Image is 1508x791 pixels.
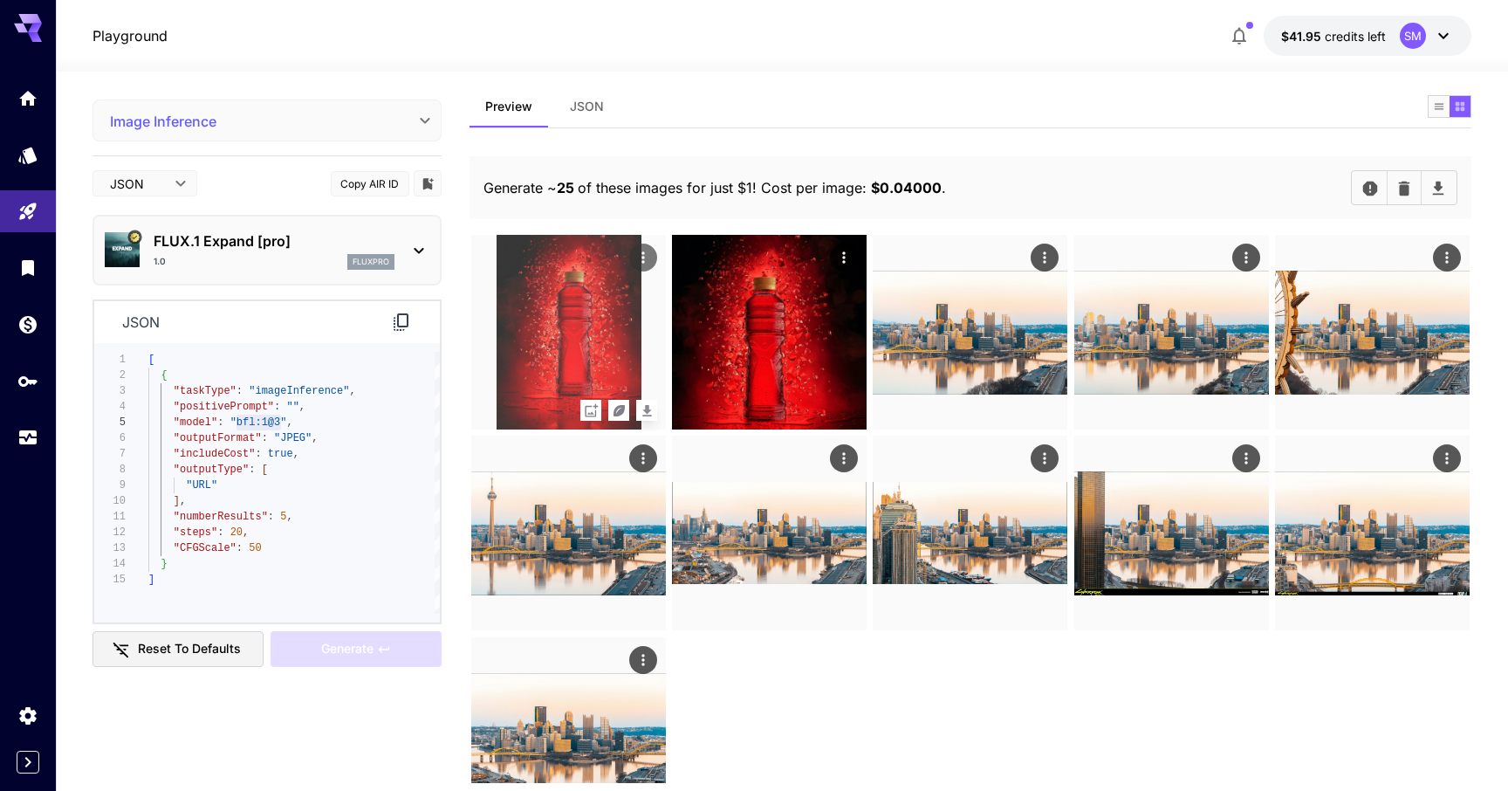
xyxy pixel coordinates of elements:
span: ] [173,495,179,507]
p: fluxpro [353,256,389,268]
span: , [312,432,318,444]
div: 8 [94,462,126,478]
button: Expand sidebar [17,751,39,774]
span: [ [261,464,267,476]
img: 2Q== [672,235,867,430]
div: 1 [94,352,126,368]
div: Use as seed image [580,400,601,421]
b: 25 [557,179,578,196]
button: Reset to defaults [93,631,264,667]
img: 9k= [1275,235,1470,430]
span: , [286,416,292,429]
button: Clear Images [1395,177,1414,198]
span: , [292,448,298,460]
img: 2Q== [672,436,867,630]
span: } [161,558,167,570]
img: 9k= [1275,436,1470,630]
span: "numberResults" [173,511,267,523]
span: $41.95 [1281,29,1325,44]
div: API Keys [17,370,38,392]
img: 2Q== [1074,436,1269,630]
div: 4 [94,399,126,415]
div: $41.9504 [1281,27,1386,45]
span: : [236,542,242,554]
span: "positivePrompt" [173,401,273,413]
div: 3 [94,383,126,399]
span: "imageInference" [249,385,349,397]
span: Generate ~ of these images for just $1! Cost per image: . [483,179,946,196]
span: "URL" [186,479,217,492]
span: : [217,416,223,429]
button: Certified Model – Vetted for best performance and includes a commercial license. [127,230,141,244]
button: Download All [1429,177,1448,198]
span: 50 [249,542,261,554]
span: "" [286,401,298,413]
span: "JPEG" [274,432,312,444]
span: 5 [280,511,286,523]
div: SM [1400,23,1426,49]
span: : [236,385,242,397]
div: 6 [94,430,126,446]
div: 15 [94,572,126,588]
button: Copy AIR ID [331,171,409,196]
button: Add to library [420,173,435,194]
img: 2Q== [1074,235,1269,430]
span: : [267,511,273,523]
p: json [122,312,160,333]
button: Show images in list view [1429,96,1450,117]
div: 14 [94,556,126,572]
p: FLUX.1 Expand [pro] [154,230,394,251]
div: 5 [94,415,126,430]
span: "bfl:1@3" [230,416,286,429]
span: [ [148,354,154,366]
span: JSON [110,175,164,193]
div: 12 [94,525,126,540]
div: 11 [94,509,126,525]
div: Library [17,257,38,279]
div: Certified Model – Vetted for best performance and includes a commercial license.FLUX.1 Expand [pr... [105,224,429,277]
span: , [286,511,292,523]
span: Preview [485,99,532,114]
div: Home [17,87,38,109]
img: 9k= [873,235,1067,430]
span: "outputType" [173,464,248,476]
div: Playground [17,201,38,223]
span: "includeCost" [173,448,255,460]
nav: breadcrumb [93,25,168,46]
span: : [255,448,261,460]
span: "CFGScale" [173,542,236,554]
div: Usage [17,427,38,449]
span: JSON [570,99,604,114]
span: , [180,495,186,507]
span: , [243,526,249,539]
span: : [274,401,280,413]
a: Playground [93,25,168,46]
span: : [217,526,223,539]
span: "outputFormat" [173,432,261,444]
div: 13 [94,540,126,556]
span: , [298,401,305,413]
div: 7 [94,446,126,462]
span: , [349,385,355,397]
div: Settings [17,705,38,726]
button: Report issue [1361,177,1380,198]
img: 9k= [471,436,666,630]
div: 9 [94,478,126,493]
div: Copy and inject image seed [608,400,629,421]
button: $41.9504SM [1264,16,1471,56]
span: "taskType" [173,385,236,397]
span: ] [148,574,154,586]
span: : [249,464,255,476]
span: 20 [230,526,242,539]
img: Z [471,235,666,430]
div: Download image [636,400,657,421]
span: { [161,369,167,382]
span: "model" [173,416,216,429]
span: : [261,432,267,444]
p: 1.0 [154,255,166,268]
span: credits left [1325,29,1386,44]
div: 2 [94,368,126,383]
div: Models [17,144,38,166]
